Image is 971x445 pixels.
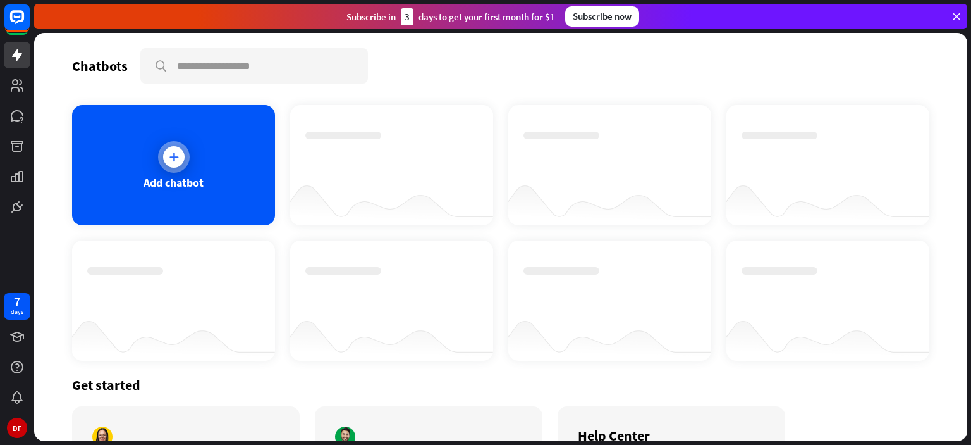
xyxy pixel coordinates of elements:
[346,8,555,25] div: Subscribe in days to get your first month for $1
[7,418,27,438] div: DF
[14,296,20,308] div: 7
[10,5,48,43] button: Open LiveChat chat widget
[11,308,23,317] div: days
[72,57,128,75] div: Chatbots
[4,293,30,320] a: 7 days
[72,376,929,394] div: Get started
[565,6,639,27] div: Subscribe now
[401,8,413,25] div: 3
[578,427,765,444] div: Help Center
[144,175,204,190] div: Add chatbot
